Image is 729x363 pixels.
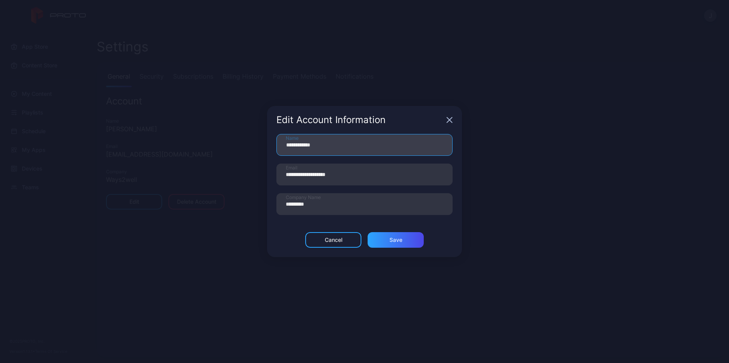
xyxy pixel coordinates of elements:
div: Save [389,237,402,243]
input: Name [276,134,453,156]
div: Edit Account Information [276,115,443,125]
button: Cancel [305,232,361,248]
input: Email [276,164,453,185]
input: Company Name [276,193,453,215]
div: Cancel [325,237,342,243]
button: Save [368,232,424,248]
